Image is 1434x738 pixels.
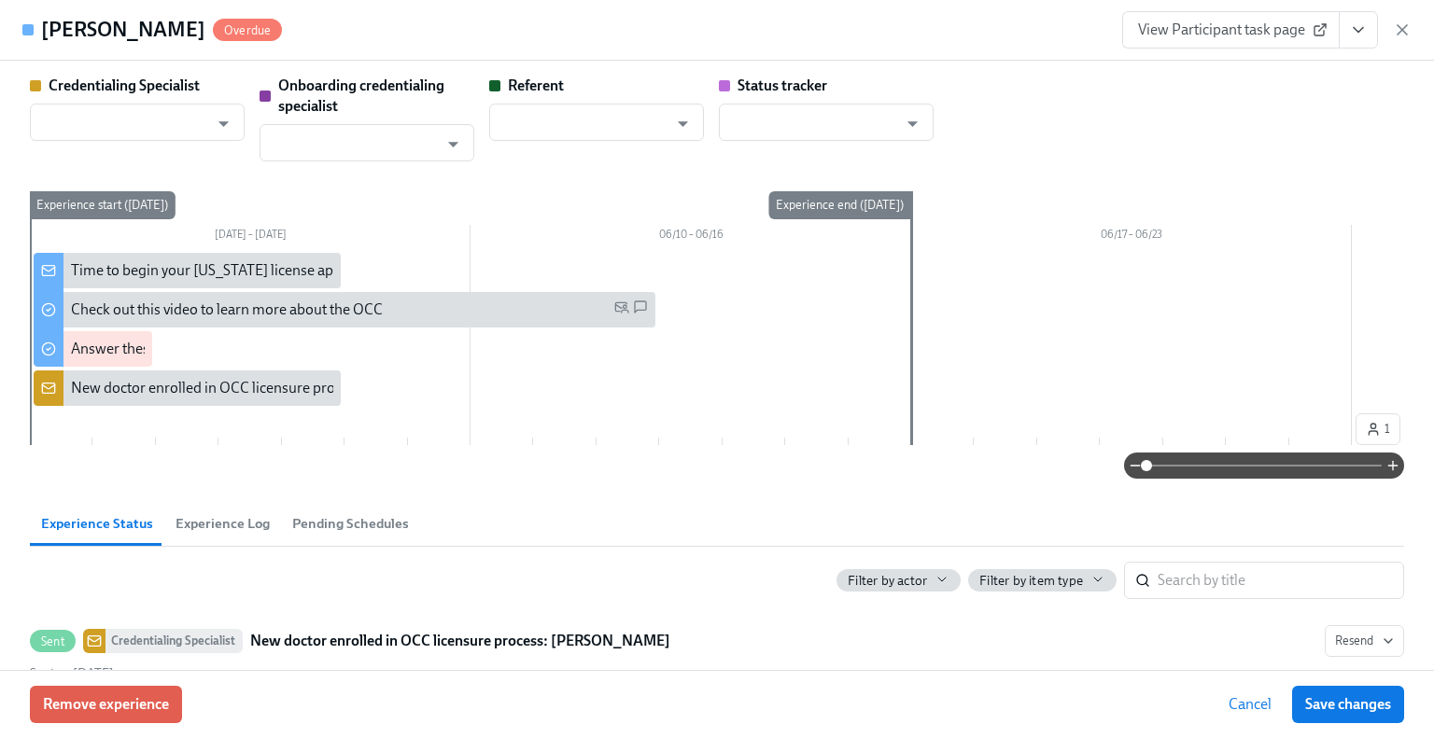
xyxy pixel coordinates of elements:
[768,191,911,219] div: Experience end ([DATE])
[668,109,697,138] button: Open
[1292,686,1404,723] button: Save changes
[292,513,409,535] span: Pending Schedules
[49,77,200,94] strong: Credentialing Specialist
[30,225,471,249] div: [DATE] – [DATE]
[911,225,1352,249] div: 06/17 – 06/23
[848,572,927,590] span: Filter by actor
[250,630,670,652] strong: New doctor enrolled in OCC licensure process: [PERSON_NAME]
[1335,632,1394,650] span: Resend
[71,339,626,359] div: Answer these questions to get tailored instructions for the [US_STATE] licensing process
[633,299,648,321] span: SMS
[41,16,205,44] h4: [PERSON_NAME]
[105,629,243,653] div: Credentialing Specialist
[439,130,468,159] button: Open
[1122,11,1340,49] a: View Participant task page
[43,695,169,714] span: Remove experience
[968,569,1117,592] button: Filter by item type
[508,77,564,94] strong: Referent
[1356,413,1400,445] button: 1
[29,191,176,219] div: Experience start ([DATE])
[278,77,444,115] strong: Onboarding credentialing specialist
[176,513,270,535] span: Experience Log
[1158,562,1404,599] input: Search by title
[71,299,383,320] div: Check out this video to learn more about the OCC
[614,299,629,321] span: Personal Email
[1366,420,1390,439] span: 1
[71,260,388,281] div: Time to begin your [US_STATE] license application
[1339,11,1378,49] button: View task page
[30,634,76,648] span: Sent
[30,686,182,723] button: Remove experience
[836,569,961,592] button: Filter by actor
[1216,686,1285,723] button: Cancel
[898,109,927,138] button: Open
[1305,695,1391,714] span: Save changes
[979,572,1083,590] span: Filter by item type
[71,378,529,398] div: New doctor enrolled in OCC licensure process: {{ participant.fullName }}
[209,109,238,138] button: Open
[471,225,911,249] div: 06/10 – 06/16
[738,77,827,94] strong: Status tracker
[213,23,282,37] span: Overdue
[1138,21,1324,39] span: View Participant task page
[30,665,114,681] span: Tuesday, June 3rd 2025, 11:01 am
[1325,625,1404,657] button: SentCredentialing SpecialistNew doctor enrolled in OCC licensure process: [PERSON_NAME]Sent on[DATE]
[41,513,153,535] span: Experience Status
[1229,695,1272,714] span: Cancel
